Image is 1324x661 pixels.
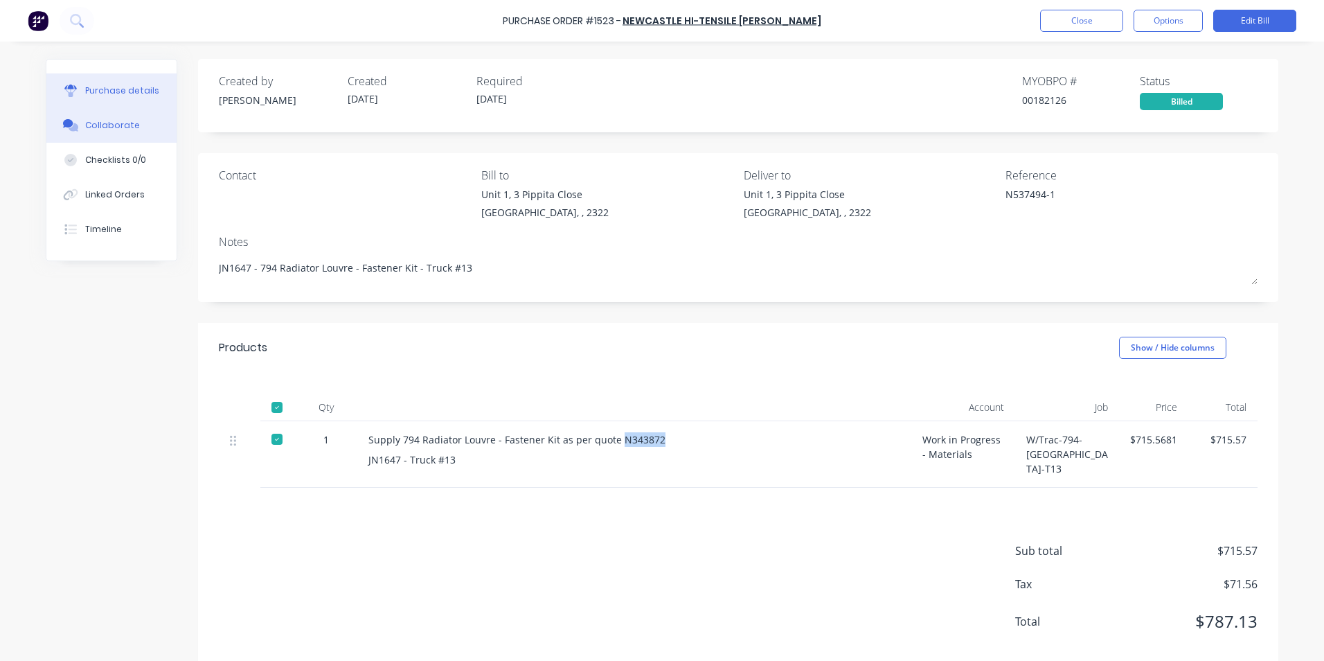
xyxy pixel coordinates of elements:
[219,254,1258,285] textarea: JN1647 - 794 Radiator Louvre - Fastener Kit - Truck #13
[1213,10,1296,32] button: Edit Bill
[1015,576,1119,592] span: Tax
[1015,421,1119,488] div: W/Trac-794-[GEOGRAPHIC_DATA]-T13
[219,233,1258,250] div: Notes
[219,93,337,107] div: [PERSON_NAME]
[219,340,267,356] div: Products
[744,167,996,184] div: Deliver to
[911,421,1015,488] div: Work in Progress - Materials
[46,143,177,177] button: Checklists 0/0
[46,212,177,247] button: Timeline
[744,205,871,220] div: [GEOGRAPHIC_DATA], , 2322
[219,167,471,184] div: Contact
[85,223,122,236] div: Timeline
[481,187,609,202] div: Unit 1, 3 Pippita Close
[1140,93,1223,110] div: Billed
[1005,187,1179,218] textarea: N537494-1
[1022,93,1140,107] div: 00182126
[28,10,48,31] img: Factory
[1040,10,1123,32] button: Close
[295,394,357,421] div: Qty
[744,187,871,202] div: Unit 1, 3 Pippita Close
[481,205,609,220] div: [GEOGRAPHIC_DATA], , 2322
[46,108,177,143] button: Collaborate
[1119,394,1188,421] div: Price
[481,167,733,184] div: Bill to
[1199,432,1246,447] div: $715.57
[1015,543,1119,559] span: Sub total
[85,119,140,132] div: Collaborate
[1022,73,1140,89] div: MYOB PO #
[368,452,900,467] div: JN1647 - Truck #13
[1119,576,1258,592] span: $71.56
[1005,167,1258,184] div: Reference
[85,85,159,97] div: Purchase details
[368,432,900,447] div: Supply 794 Radiator Louvre - Fastener Kit as per quote N343872
[1015,613,1119,630] span: Total
[1119,543,1258,559] span: $715.57
[1130,432,1177,447] div: $715.5681
[46,177,177,212] button: Linked Orders
[219,73,337,89] div: Created by
[348,73,465,89] div: Created
[911,394,1015,421] div: Account
[1188,394,1258,421] div: Total
[1119,609,1258,634] span: $787.13
[46,73,177,108] button: Purchase details
[503,14,621,28] div: Purchase Order #1523 -
[1134,10,1203,32] button: Options
[85,154,146,166] div: Checklists 0/0
[623,14,821,28] a: Newcastle Hi-Tensile [PERSON_NAME]
[1015,394,1119,421] div: Job
[1119,337,1226,359] button: Show / Hide columns
[85,188,145,201] div: Linked Orders
[476,73,594,89] div: Required
[306,432,346,447] div: 1
[1140,73,1258,89] div: Status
